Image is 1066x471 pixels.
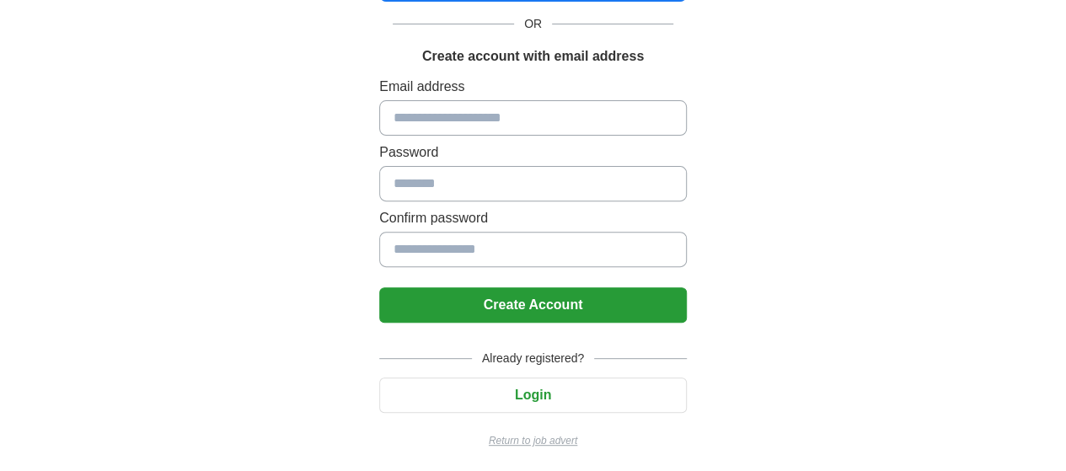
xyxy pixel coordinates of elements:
[379,377,687,413] button: Login
[379,77,687,97] label: Email address
[379,142,687,163] label: Password
[379,208,687,228] label: Confirm password
[379,433,687,448] a: Return to job advert
[514,15,552,33] span: OR
[422,46,644,67] h1: Create account with email address
[379,287,687,323] button: Create Account
[379,388,687,402] a: Login
[472,350,594,367] span: Already registered?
